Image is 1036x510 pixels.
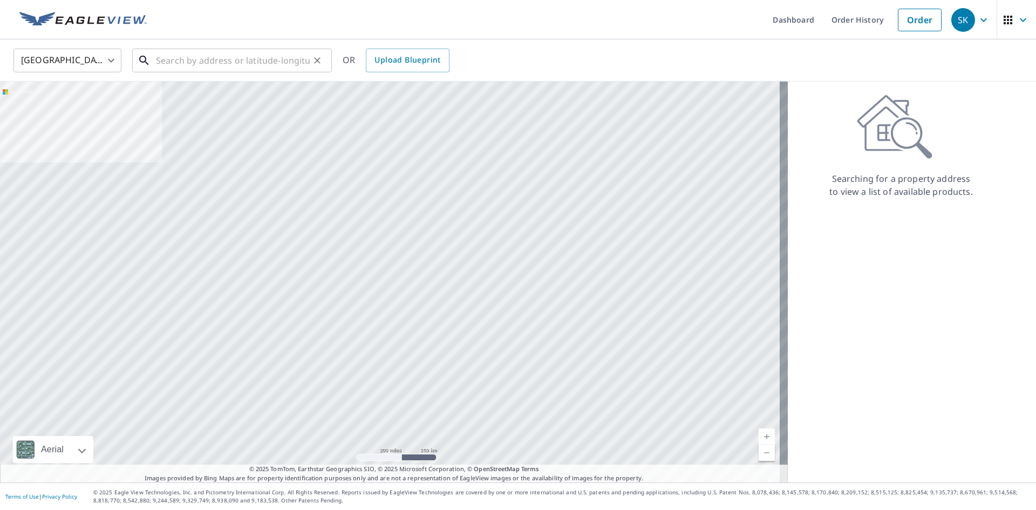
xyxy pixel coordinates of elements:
span: © 2025 TomTom, Earthstar Geographics SIO, © 2025 Microsoft Corporation, © [249,465,539,474]
div: [GEOGRAPHIC_DATA] [13,45,121,76]
p: Searching for a property address to view a list of available products. [829,172,973,198]
div: Aerial [38,436,67,463]
a: OpenStreetMap [474,465,519,473]
p: © 2025 Eagle View Technologies, Inc. and Pictometry International Corp. All Rights Reserved. Repo... [93,488,1031,505]
a: Current Level 5, Zoom In [759,429,775,445]
a: Terms of Use [5,493,39,500]
a: Order [898,9,942,31]
div: SK [951,8,975,32]
a: Current Level 5, Zoom Out [759,445,775,461]
a: Terms [521,465,539,473]
a: Upload Blueprint [366,49,449,72]
button: Clear [310,53,325,68]
a: Privacy Policy [42,493,77,500]
div: Aerial [13,436,93,463]
img: EV Logo [19,12,147,28]
input: Search by address or latitude-longitude [156,45,310,76]
div: OR [343,49,449,72]
p: | [5,493,77,500]
span: Upload Blueprint [374,53,440,67]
